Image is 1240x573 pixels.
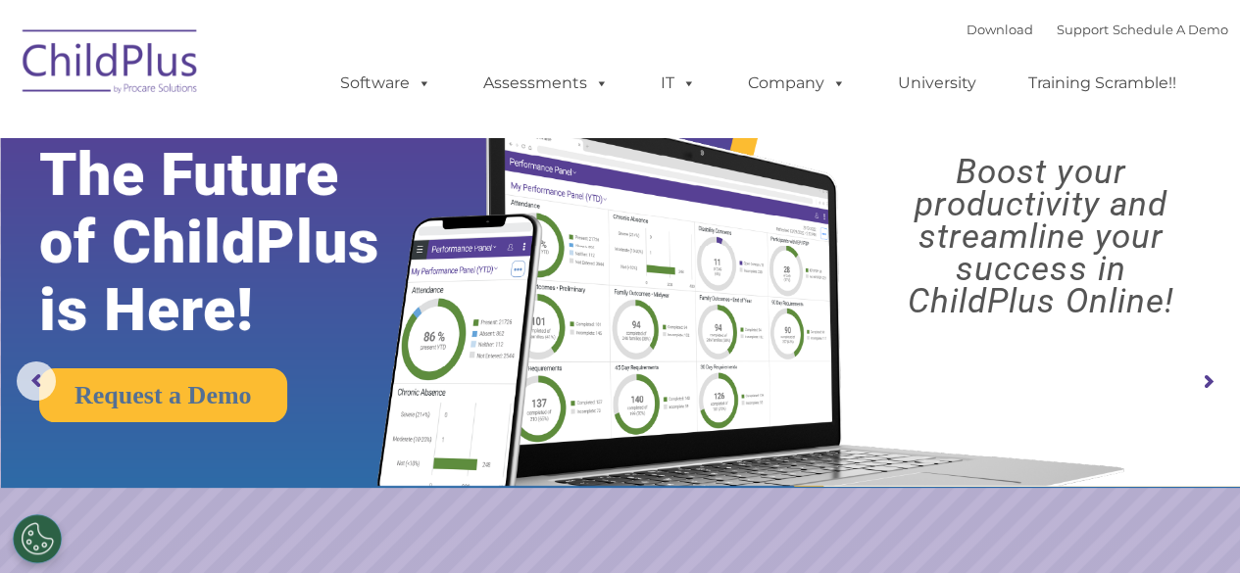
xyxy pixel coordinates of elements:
[641,64,716,103] a: IT
[13,514,62,563] button: Cookies Settings
[878,64,996,103] a: University
[1057,22,1109,37] a: Support
[967,22,1033,37] a: Download
[321,64,451,103] a: Software
[273,129,332,144] span: Last name
[1113,22,1228,37] a: Schedule A Demo
[464,64,628,103] a: Assessments
[39,141,435,344] rs-layer: The Future of ChildPlus is Here!
[1009,64,1196,103] a: Training Scramble!!
[273,210,356,224] span: Phone number
[967,22,1228,37] font: |
[728,64,866,103] a: Company
[857,156,1224,317] rs-layer: Boost your productivity and streamline your success in ChildPlus Online!
[13,16,209,114] img: ChildPlus by Procare Solutions
[39,368,287,422] a: Request a Demo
